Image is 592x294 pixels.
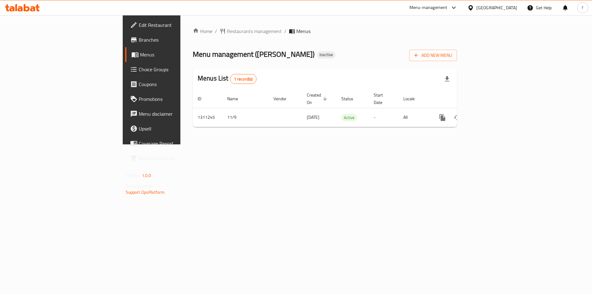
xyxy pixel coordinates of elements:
[317,51,335,59] div: Inactive
[139,66,217,73] span: Choice Groups
[374,91,391,106] span: Start Date
[193,89,499,127] table: enhanced table
[142,172,151,180] span: 1.0.0
[430,89,499,108] th: Actions
[222,108,269,127] td: 11/9
[125,77,222,92] a: Coupons
[139,95,217,103] span: Promotions
[125,92,222,106] a: Promotions
[125,18,222,32] a: Edit Restaurant
[341,114,357,121] span: Active
[227,27,282,35] span: Restaurants management
[125,136,222,151] a: Coverage Report
[230,74,257,84] div: Total records count
[230,76,257,82] span: 1 record(s)
[582,4,583,11] span: f
[125,106,222,121] a: Menu disclaimer
[139,110,217,118] span: Menu disclaimer
[403,95,423,102] span: Locale
[139,125,217,132] span: Upsell
[414,52,452,59] span: Add New Menu
[126,182,154,190] span: Get support on:
[307,113,319,121] span: [DATE]
[125,62,222,77] a: Choice Groups
[476,4,517,11] div: [GEOGRAPHIC_DATA]
[398,108,430,127] td: All
[139,21,217,29] span: Edit Restaurant
[435,110,450,125] button: more
[220,27,282,35] a: Restaurants management
[409,50,457,61] button: Add New Menu
[296,27,310,35] span: Menus
[139,155,217,162] span: Grocery Checklist
[193,27,457,35] nav: breadcrumb
[140,51,217,58] span: Menus
[440,72,454,86] div: Export file
[125,151,222,166] a: Grocery Checklist
[125,121,222,136] a: Upsell
[126,172,141,180] span: Version:
[284,27,286,35] li: /
[273,95,294,102] span: Vendor
[139,36,217,43] span: Branches
[307,91,329,106] span: Created On
[317,52,335,57] span: Inactive
[409,4,447,11] div: Menu-management
[369,108,398,127] td: -
[198,74,257,84] h2: Menus List
[227,95,246,102] span: Name
[139,140,217,147] span: Coverage Report
[126,188,165,196] a: Support.OpsPlatform
[125,47,222,62] a: Menus
[450,110,465,125] button: Change Status
[125,32,222,47] a: Branches
[139,81,217,88] span: Coupons
[193,47,314,61] span: Menu management ( [PERSON_NAME] )
[198,95,209,102] span: ID
[341,95,361,102] span: Status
